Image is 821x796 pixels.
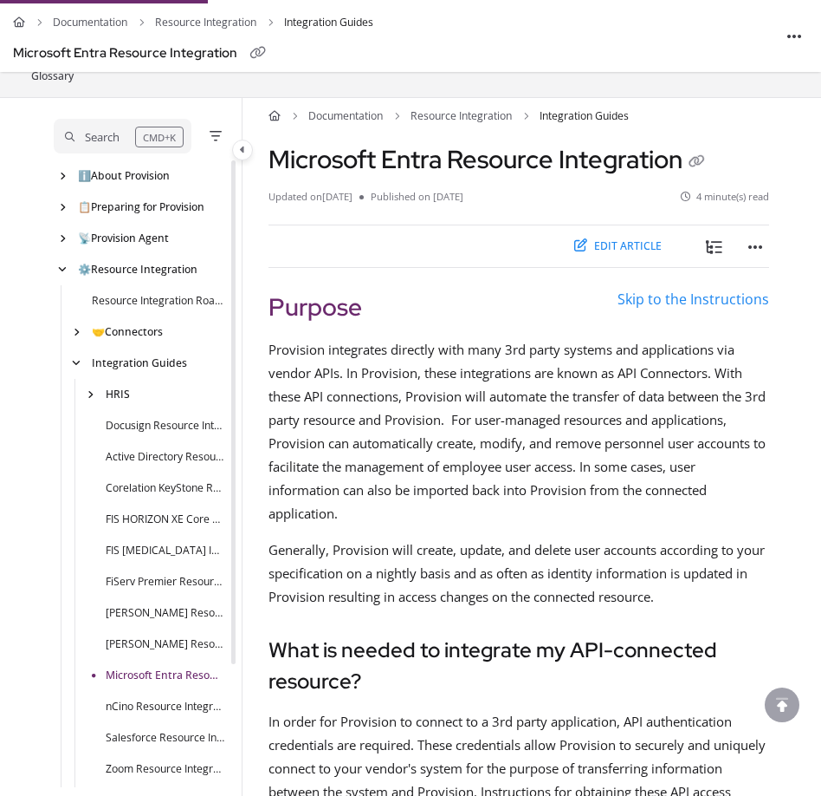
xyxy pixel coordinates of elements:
a: Zoom Resource Integration [106,761,225,778]
div: arrow [68,324,85,339]
span: 📡 [78,231,91,245]
h1: Microsoft Entra Resource Integration [268,145,710,176]
p: Generally, Provision will create, update, and delete user accounts according to your specificatio... [268,538,769,609]
a: Resource Integration [155,10,256,34]
a: FIS HORIZON XE Core Banking Resource Integration [106,512,225,528]
a: Home [268,108,281,125]
a: About Provision [78,168,170,185]
a: Glossary [29,67,75,87]
h2: Purpose [268,289,769,325]
a: FiServ Premier Resource Integration [106,574,225,590]
a: Corelation KeyStone Resource Integration [106,480,225,497]
div: arrow [81,387,99,401]
li: Updated on [DATE] [268,189,359,204]
a: Resource Integration [78,262,197,278]
div: Microsoft Entra Resource Integration [13,42,237,65]
a: Jack Henry Symitar Resource Integration [106,636,225,653]
div: scroll to top [765,688,799,722]
a: Skip to the Instructions [617,290,769,309]
div: arrow [68,356,85,370]
h3: What is needed to integrate my API-connected resource? [268,635,769,697]
div: arrow [54,199,71,214]
a: Resource Integration Roadmap [92,293,225,310]
a: Preparing for Provision [78,199,204,216]
button: Category toggle [232,140,253,160]
button: Edit article [564,232,672,260]
button: Copy link of Microsoft Entra Resource Integration [682,148,710,176]
div: arrow [54,262,71,277]
a: Home [13,10,25,34]
span: 🤝 [92,324,105,339]
a: Documentation [308,108,383,125]
a: Documentation [53,10,127,34]
a: FIS IBS Insight Resource Integration [106,543,225,559]
div: arrow [54,168,71,183]
a: Resource Integration [410,108,512,125]
span: 📋 [78,199,91,214]
button: Copy link of [244,39,272,67]
a: Microsoft Entra Resource Integration [106,668,225,684]
span: ℹ️ [78,168,91,183]
button: Article more options [741,232,769,260]
a: Docusign Resource Integration [106,418,225,434]
a: HRIS [106,387,130,403]
div: arrow [54,231,71,245]
p: Provision integrates directly with many 3rd party systems and applications via vendor APIs. In Pr... [268,338,769,525]
span: Integration Guides [540,108,629,125]
li: 4 minute(s) read [681,189,770,204]
a: Integration Guides [92,356,187,372]
div: CMD+K [135,127,184,147]
a: Jack Henry SilverLake Resource Integration [106,605,225,622]
span: ⚙️ [78,262,91,277]
div: Search [85,127,120,147]
button: Article more options [780,23,808,50]
li: Published on [DATE] [359,189,463,204]
button: Filter [205,126,226,147]
span: Integration Guides [284,10,373,34]
a: Salesforce Resource Integration [106,730,225,747]
a: Provision Agent [78,231,169,247]
a: Connectors [92,324,163,341]
a: Active Directory Resource Integration [106,449,225,466]
button: Search [54,119,191,153]
a: nCino Resource Integration [106,699,225,715]
button: toc-list-tree [700,232,727,260]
